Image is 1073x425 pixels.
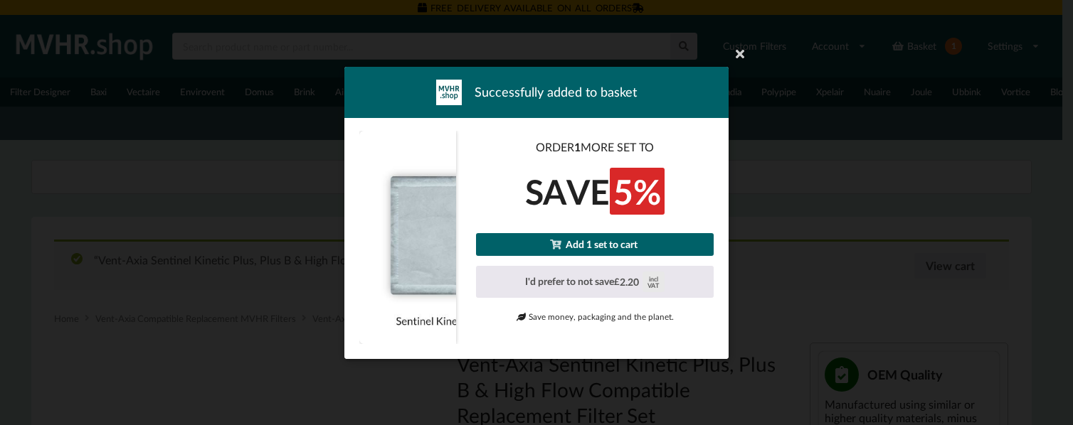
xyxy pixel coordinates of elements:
[649,275,658,281] div: incl
[475,83,637,101] span: Successfully added to basket
[476,233,714,255] a: Add 1 set to cart
[476,310,714,322] p: Save money, packaging and the planet.
[614,277,620,286] span: £
[476,169,714,213] h2: SAVE
[436,80,462,105] img: mvhr-inverted.png
[647,281,659,288] div: VAT
[476,139,714,154] h3: ORDER MORE SET TO
[574,139,581,153] b: 1
[614,271,664,291] div: 2.20
[476,265,714,298] button: I'd prefer to not save£2.20inclVAT
[610,167,665,215] span: 5%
